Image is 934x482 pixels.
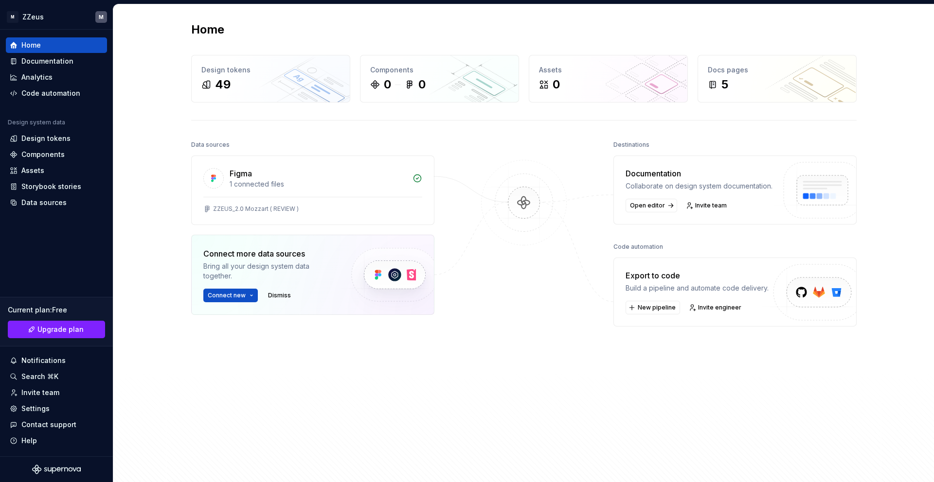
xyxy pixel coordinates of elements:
[21,134,71,143] div: Design tokens
[203,289,258,302] button: Connect new
[191,55,350,103] a: Design tokens49
[21,56,73,66] div: Documentation
[21,198,67,207] div: Data sources
[213,205,299,213] div: ZZEUS_2.0 Mozzart ( REVIEW )
[626,168,772,179] div: Documentation
[6,385,107,400] a: Invite team
[626,181,772,191] div: Collaborate on design system documentation.
[721,77,728,92] div: 5
[6,353,107,368] button: Notifications
[37,325,84,334] span: Upgrade plan
[6,131,107,146] a: Design tokens
[708,65,846,75] div: Docs pages
[529,55,688,103] a: Assets0
[203,261,335,281] div: Bring all your design system data together.
[698,55,857,103] a: Docs pages5
[21,88,80,98] div: Code automation
[686,301,746,314] a: Invite engineer
[21,436,37,446] div: Help
[215,77,231,92] div: 49
[360,55,519,103] a: Components00
[191,138,230,152] div: Data sources
[553,77,560,92] div: 0
[683,199,731,212] a: Invite team
[21,40,41,50] div: Home
[370,65,509,75] div: Components
[21,72,53,82] div: Analytics
[626,199,677,212] a: Open editor
[7,11,18,23] div: M
[613,138,649,152] div: Destinations
[230,179,407,189] div: 1 connected files
[384,77,391,92] div: 0
[630,202,665,209] span: Open editor
[230,168,252,179] div: Figma
[201,65,340,75] div: Design tokens
[626,270,769,281] div: Export to code
[191,22,224,37] h2: Home
[698,304,741,311] span: Invite engineer
[8,305,105,315] div: Current plan : Free
[6,433,107,448] button: Help
[32,465,81,474] svg: Supernova Logo
[6,369,107,384] button: Search ⌘K
[6,179,107,194] a: Storybook stories
[21,150,65,159] div: Components
[626,283,769,293] div: Build a pipeline and automate code delivery.
[99,13,104,21] div: M
[6,147,107,162] a: Components
[21,166,44,175] div: Assets
[21,182,81,191] div: Storybook stories
[6,417,107,432] button: Contact support
[264,289,295,302] button: Dismiss
[6,401,107,416] a: Settings
[638,304,676,311] span: New pipeline
[626,301,680,314] button: New pipeline
[6,195,107,210] a: Data sources
[2,6,111,27] button: MZZeusM
[539,65,678,75] div: Assets
[21,356,66,365] div: Notifications
[22,12,44,22] div: ZZeus
[6,53,107,69] a: Documentation
[613,240,663,254] div: Code automation
[191,155,434,225] a: Figma1 connected filesZZEUS_2.0 Mozzart ( REVIEW )
[21,388,59,397] div: Invite team
[203,248,335,259] div: Connect more data sources
[6,37,107,53] a: Home
[6,69,107,85] a: Analytics
[21,420,76,430] div: Contact support
[8,119,65,126] div: Design system data
[418,77,426,92] div: 0
[21,372,58,381] div: Search ⌘K
[6,163,107,178] a: Assets
[21,404,50,413] div: Settings
[695,202,727,209] span: Invite team
[208,292,246,299] span: Connect new
[8,321,105,338] a: Upgrade plan
[268,292,291,299] span: Dismiss
[6,86,107,101] a: Code automation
